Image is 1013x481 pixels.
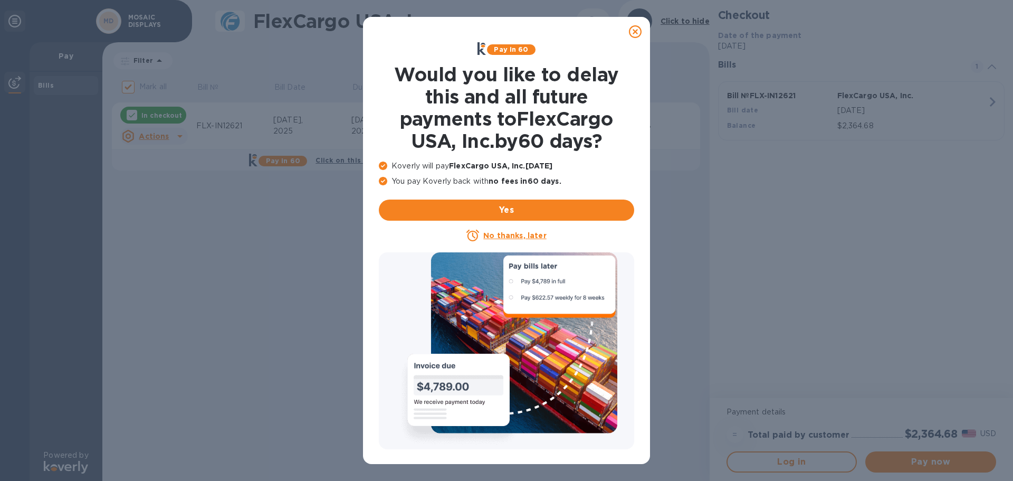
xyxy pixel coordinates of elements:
span: Yes [387,204,626,216]
u: No thanks, later [483,231,546,240]
p: Koverly will pay [379,161,634,172]
b: no fees in 60 days . [489,177,561,185]
h1: Would you like to delay this and all future payments to FlexCargo USA, Inc. by 60 days ? [379,63,634,152]
button: Yes [379,200,634,221]
b: Pay in 60 [494,45,528,53]
p: You pay Koverly back with [379,176,634,187]
b: FlexCargo USA, Inc. [DATE] [449,162,552,170]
